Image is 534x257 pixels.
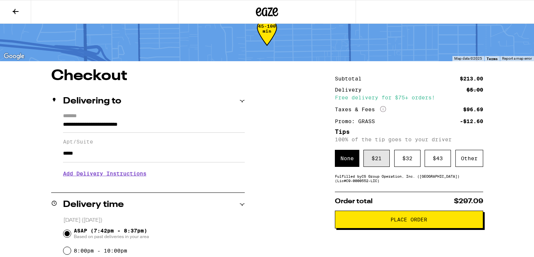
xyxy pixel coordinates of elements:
span: Order total [335,198,373,205]
p: We'll contact you at [PHONE_NUMBER] when we arrive [63,182,245,188]
label: 8:00pm - 10:00pm [74,248,127,254]
button: Place Order [335,211,483,228]
a: Open this area in Google Maps (opens a new window) [2,52,26,61]
div: $ 32 [394,150,421,167]
span: $297.09 [454,198,483,205]
div: $ 43 [425,150,451,167]
h5: Tips [335,129,483,135]
div: -$12.60 [460,119,483,124]
span: ASAP (7:42pm - 8:37pm) [74,228,149,240]
div: Free delivery for $75+ orders! [335,95,483,100]
p: [DATE] ([DATE]) [63,217,245,224]
div: $5.00 [467,87,483,92]
h3: Add Delivery Instructions [63,165,245,182]
a: Terms [487,56,498,61]
a: Report a map error [502,56,532,60]
div: Subtotal [335,76,367,81]
div: Other [455,150,483,167]
span: Based on past deliveries in your area [74,234,149,240]
div: 45-100 min [257,24,277,52]
h2: Delivering to [63,97,121,106]
h1: Checkout [51,69,245,83]
span: Map data ©2025 [454,56,482,60]
img: Google [2,52,26,61]
h2: Delivery time [63,200,124,209]
p: 100% of the tip goes to your driver [335,136,483,142]
span: Place Order [390,217,427,222]
div: None [335,150,359,167]
div: Delivery [335,87,367,92]
label: Apt/Suite [63,139,245,145]
div: Taxes & Fees [335,106,386,113]
span: Hi. Need any help? [4,5,53,11]
div: Promo: GRASS [335,119,380,124]
div: Fulfilled by CS Group Operation, Inc. ([GEOGRAPHIC_DATA]) (Lic# C9-0000552-LIC ) [335,174,483,183]
div: $ 21 [363,150,390,167]
div: $213.00 [460,76,483,81]
div: $96.69 [463,107,483,112]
